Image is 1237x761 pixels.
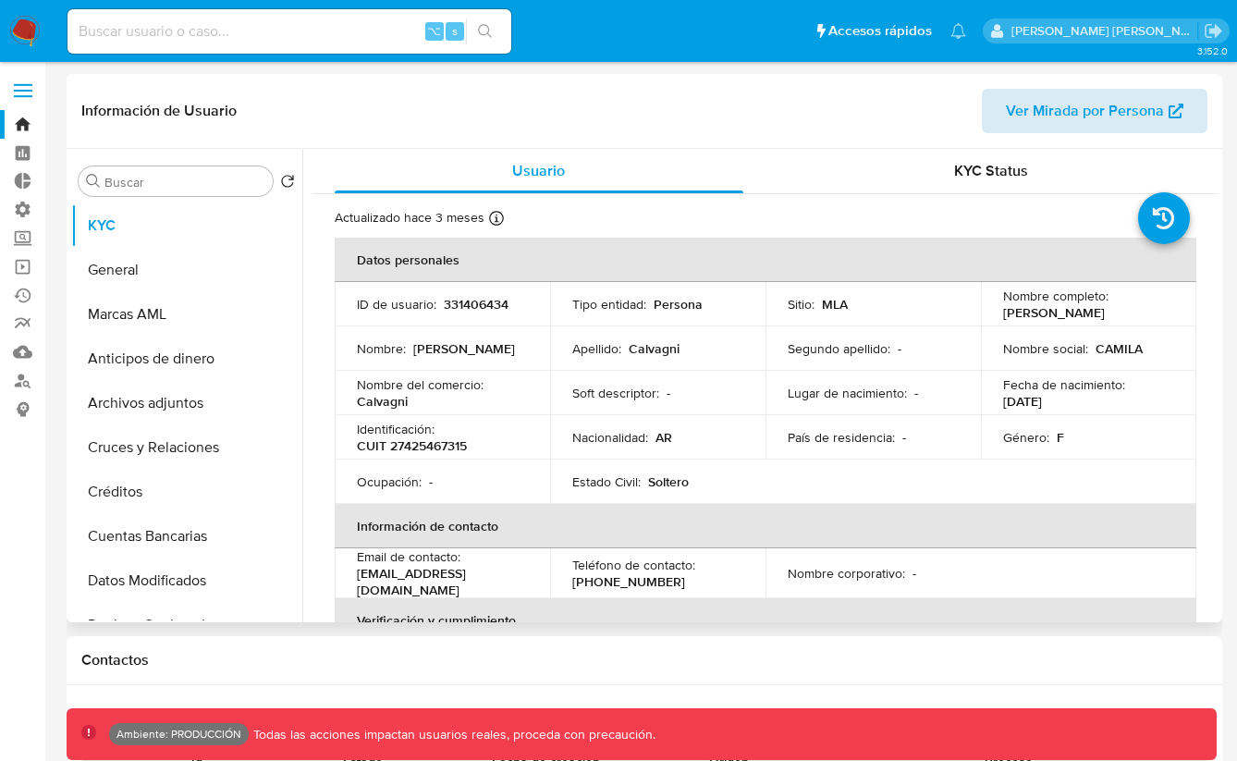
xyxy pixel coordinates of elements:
button: Cruces y Relaciones [71,425,302,470]
p: [PHONE_NUMBER] [572,573,685,590]
p: [DATE] [1003,393,1042,410]
p: Email de contacto : [357,548,460,565]
p: [EMAIL_ADDRESS][DOMAIN_NAME] [357,565,521,598]
p: Soft descriptor : [572,385,659,401]
p: Nombre : [357,340,406,357]
p: Nombre completo : [1003,288,1108,304]
p: - [902,429,906,446]
p: Persona [654,296,703,313]
p: Fecha de nacimiento : [1003,376,1125,393]
button: Anticipos de dinero [71,337,302,381]
p: MLA [822,296,848,313]
p: - [914,385,918,401]
p: mauro.ibarra@mercadolibre.com [1011,22,1198,40]
p: Teléfono de contacto : [572,557,695,573]
input: Buscar usuario o caso... [67,19,511,43]
p: Sitio : [788,296,814,313]
span: s [452,22,458,40]
h1: Contactos [81,651,1207,669]
button: Créditos [71,470,302,514]
button: Ver Mirada por Persona [982,89,1207,133]
p: Tipo entidad : [572,296,646,313]
p: CAMILA [1096,340,1143,357]
p: Calvagni [629,340,680,357]
input: Buscar [104,174,265,190]
p: - [429,473,433,490]
button: search-icon [466,18,504,44]
button: Buscar [86,174,101,189]
p: Nombre del comercio : [357,376,484,393]
span: KYC Status [954,160,1028,181]
p: Estado Civil : [572,473,641,490]
p: Lugar de nacimiento : [788,385,907,401]
p: Ambiente: PRODUCCIÓN [116,730,241,738]
p: Género : [1003,429,1049,446]
p: - [667,385,670,401]
button: Datos Modificados [71,558,302,603]
p: Nacionalidad : [572,429,648,446]
th: Información de contacto [335,504,1196,548]
p: Apellido : [572,340,621,357]
p: [PERSON_NAME] [413,340,515,357]
p: ID de usuario : [357,296,436,313]
p: Nombre corporativo : [788,565,905,582]
p: Actualizado hace 3 meses [335,209,484,227]
p: Calvagni [357,393,408,410]
p: Nombre social : [1003,340,1088,357]
p: - [898,340,901,357]
span: Usuario [512,160,565,181]
button: Archivos adjuntos [71,381,302,425]
button: Volver al orden por defecto [280,174,295,194]
span: Accesos rápidos [828,21,932,41]
a: Notificaciones [950,23,966,39]
h1: Información de Usuario [81,102,237,120]
button: Devices Geolocation [71,603,302,647]
p: 331406434 [444,296,508,313]
p: Ocupación : [357,473,422,490]
p: F [1057,429,1064,446]
p: País de residencia : [788,429,895,446]
button: Cuentas Bancarias [71,514,302,558]
p: Segundo apellido : [788,340,890,357]
th: Verificación y cumplimiento [335,598,1196,643]
p: [PERSON_NAME] [1003,304,1105,321]
span: ⌥ [427,22,441,40]
a: Salir [1204,21,1223,41]
p: Soltero [648,473,689,490]
button: General [71,248,302,292]
p: - [912,565,916,582]
p: AR [655,429,672,446]
p: Todas las acciones impactan usuarios reales, proceda con precaución. [249,726,655,743]
p: CUIT 27425467315 [357,437,467,454]
th: Datos personales [335,238,1196,282]
span: Ver Mirada por Persona [1006,89,1164,133]
button: KYC [71,203,302,248]
button: Marcas AML [71,292,302,337]
p: Identificación : [357,421,435,437]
